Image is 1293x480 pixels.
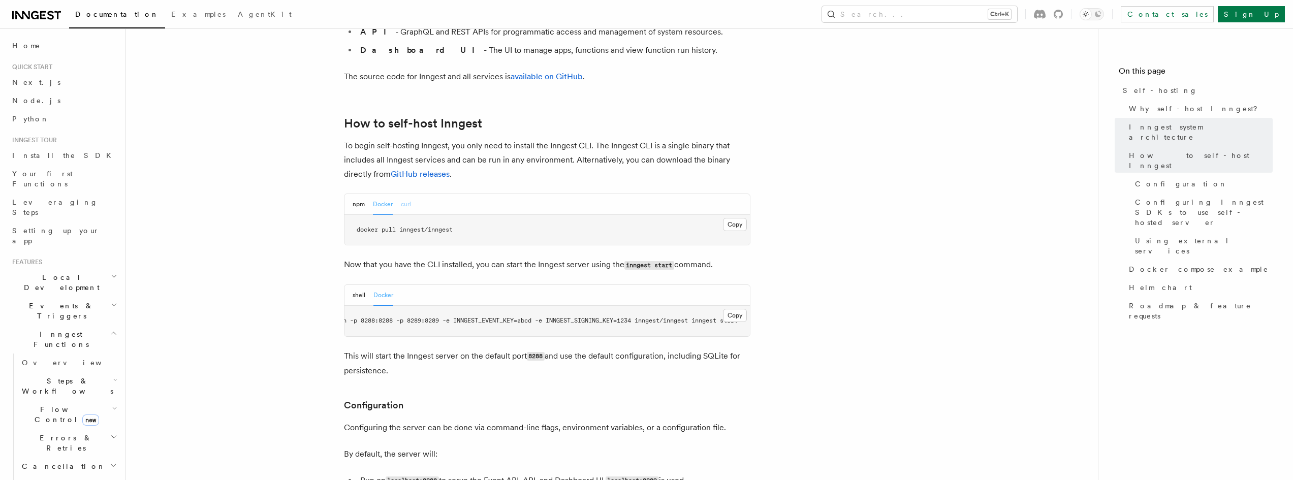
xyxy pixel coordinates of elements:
[1135,179,1227,189] span: Configuration
[8,110,119,128] a: Python
[8,63,52,71] span: Quick start
[1125,146,1273,175] a: How to self-host Inngest
[723,309,747,322] button: Copy
[82,414,99,426] span: new
[8,165,119,193] a: Your first Functions
[1129,264,1269,274] span: Docker compose example
[75,10,159,18] span: Documentation
[8,258,42,266] span: Features
[8,329,110,349] span: Inngest Functions
[8,268,119,297] button: Local Development
[8,301,111,321] span: Events & Triggers
[1129,122,1273,142] span: Inngest system architecture
[12,97,60,105] span: Node.js
[344,116,482,131] a: How to self-host Inngest
[12,198,98,216] span: Leveraging Steps
[8,297,119,325] button: Events & Triggers
[18,457,119,475] button: Cancellation
[344,398,403,412] a: Configuration
[344,258,750,272] p: Now that you have the CLI installed, you can start the Inngest server using the command.
[357,43,750,57] li: - The UI to manage apps, functions and view function run history.
[12,151,117,159] span: Install the SDK
[18,354,119,372] a: Overview
[373,194,393,215] button: Docker
[527,352,545,361] code: 8288
[360,45,484,55] strong: Dashboard UI
[1119,81,1273,100] a: Self-hosting
[238,10,292,18] span: AgentKit
[1121,6,1214,22] a: Contact sales
[511,72,583,81] a: available on GitHub
[165,3,232,27] a: Examples
[624,261,674,270] code: inngest start
[391,169,450,179] a: GitHub releases
[344,139,750,181] p: To begin self-hosting Inngest, you only need to install the Inngest CLI. The Inngest CLI is a sin...
[232,3,298,27] a: AgentKit
[1129,301,1273,321] span: Roadmap & feature requests
[353,194,365,215] button: npm
[18,372,119,400] button: Steps & Workflows
[1135,236,1273,256] span: Using external services
[18,433,110,453] span: Errors & Retries
[18,429,119,457] button: Errors & Retries
[1218,6,1285,22] a: Sign Up
[344,349,750,378] p: This will start the Inngest server on the default port and use the default configuration, includi...
[8,73,119,91] a: Next.js
[1125,297,1273,325] a: Roadmap & feature requests
[1119,65,1273,81] h4: On this page
[171,10,226,18] span: Examples
[1125,118,1273,146] a: Inngest system architecture
[1123,85,1197,95] span: Self-hosting
[1131,232,1273,260] a: Using external services
[1135,197,1273,228] span: Configuring Inngest SDKs to use self-hosted server
[344,70,750,84] p: The source code for Inngest and all services is .
[723,218,747,231] button: Copy
[8,91,119,110] a: Node.js
[353,285,365,306] button: shell
[1129,104,1265,114] span: Why self-host Inngest?
[8,272,111,293] span: Local Development
[18,404,112,425] span: Flow Control
[1125,100,1273,118] a: Why self-host Inngest?
[18,400,119,429] button: Flow Controlnew
[12,41,41,51] span: Home
[12,115,49,123] span: Python
[8,136,57,144] span: Inngest tour
[344,421,750,435] p: Configuring the server can be done via command-line flags, environment variables, or a configurat...
[311,317,738,324] span: docker run -p 8288:8288 -p 8289:8289 -e INNGEST_EVENT_KEY=abcd -e INNGEST_SIGNING_KEY=1234 innges...
[12,78,60,86] span: Next.js
[18,376,113,396] span: Steps & Workflows
[8,146,119,165] a: Install the SDK
[401,194,411,215] button: curl
[69,3,165,28] a: Documentation
[357,25,750,39] li: - GraphQL and REST APIs for programmatic access and management of system resources.
[360,27,395,37] strong: API
[344,447,750,461] p: By default, the server will:
[8,37,119,55] a: Home
[1131,175,1273,193] a: Configuration
[1125,278,1273,297] a: Helm chart
[8,221,119,250] a: Setting up your app
[1080,8,1104,20] button: Toggle dark mode
[373,285,393,306] button: Docker
[22,359,127,367] span: Overview
[1129,150,1273,171] span: How to self-host Inngest
[18,461,106,471] span: Cancellation
[822,6,1017,22] button: Search...Ctrl+K
[8,193,119,221] a: Leveraging Steps
[1125,260,1273,278] a: Docker compose example
[988,9,1011,19] kbd: Ctrl+K
[1131,193,1273,232] a: Configuring Inngest SDKs to use self-hosted server
[12,227,100,245] span: Setting up your app
[12,170,73,188] span: Your first Functions
[357,226,453,233] span: docker pull inngest/inngest
[8,325,119,354] button: Inngest Functions
[1129,282,1192,293] span: Helm chart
